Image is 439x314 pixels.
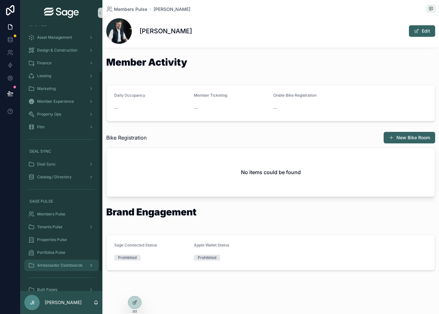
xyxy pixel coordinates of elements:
a: Deal Sync [24,158,99,170]
h2: No items could be found [241,168,301,176]
span: Property Ops [37,112,61,117]
span: Onsite Bike Registration [273,93,316,98]
span: Film [37,125,45,130]
span: Bike Registration [106,134,147,141]
span: Asset Management [37,35,72,40]
a: SAGE PULSE [24,196,99,207]
a: Tenants Pulse [24,221,99,233]
button: New Bike Room [384,132,435,143]
span: Built Pages [37,287,57,292]
span: Apple Wallet Status [194,243,229,247]
a: Film [24,121,99,133]
a: Built Pages [24,284,99,295]
a: Members Pulse [24,208,99,220]
h1: Brand Engagement [106,207,196,217]
a: Property Ops [24,109,99,120]
span: Member Experience [37,99,74,104]
span: -- [114,105,118,111]
a: Properties Pulse [24,234,99,246]
span: Marketing [37,86,56,91]
span: Members Pulse [37,212,65,217]
a: Design & Construction [24,44,99,56]
a: [PERSON_NAME] [154,6,190,12]
span: SAGE PULSE [29,199,53,204]
span: Properties Pulse [37,237,67,242]
a: Portfolios Pulse [24,247,99,258]
span: Portfolios Pulse [37,250,65,255]
img: App logo [44,8,79,18]
h1: [PERSON_NAME] [140,27,192,36]
span: Tenants Pulse [37,224,62,229]
div: Prohibited [118,255,137,261]
h1: Member Activity [106,57,187,67]
button: Edit [409,25,435,37]
span: Members Pulse [114,6,147,12]
span: Deal Sync [37,162,56,167]
span: Ambassador Dashboards [37,263,83,268]
span: -- [194,105,198,111]
a: Finance [24,57,99,69]
span: Design & Construction [37,48,77,53]
a: Members Pulse [106,6,147,12]
div: Prohibited [198,255,216,261]
a: Marketing [24,83,99,94]
span: Daily Occupancy [114,93,145,98]
div: scrollable content [20,26,102,291]
a: Catalog / Directory [24,171,99,183]
a: Asset Management [24,32,99,43]
span: Catalog / Directory [37,174,72,180]
span: -- [273,105,277,111]
span: Member Ticketing [194,93,227,98]
a: DEAL SYNC [24,146,99,157]
span: Finance [37,60,52,66]
span: Leasing [37,73,51,78]
a: Leasing [24,70,99,82]
p: [PERSON_NAME] [45,299,82,306]
a: Member Experience [24,96,99,107]
span: Sage Connected Status [114,243,157,247]
span: JI [30,299,34,306]
span: DEAL SYNC [29,149,51,154]
a: Ambassador Dashboards [24,260,99,271]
